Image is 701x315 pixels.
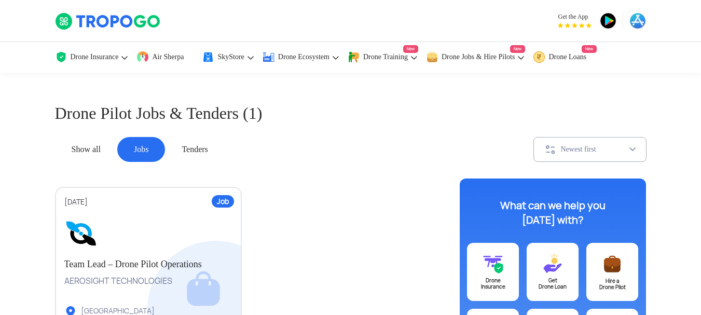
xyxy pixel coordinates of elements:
a: Drone Insurance [55,42,129,73]
h1: Drone Pilot Jobs & Tenders (1) [55,102,647,125]
img: ic_postajob@3x.svg [602,253,623,275]
div: Show all [55,137,117,162]
div: [DATE] [64,197,232,207]
a: SkyStore [202,42,254,73]
img: TropoGo Logo [55,12,161,30]
img: ic_drone_insurance@3x.svg [483,253,503,274]
button: Newest first [533,137,647,162]
div: AEROSIGHT TECHNOLOGIES [64,276,232,287]
span: Drone Training [363,53,408,61]
img: ic_appstore.png [629,12,646,29]
div: Hire a Drone Pilot [586,278,638,291]
div: Get Drone Loan [527,278,579,290]
span: Drone Jobs & Hire Pilots [442,53,515,61]
a: GetDrone Loan [527,243,579,301]
span: Drone Insurance [71,53,119,61]
span: Air Sherpa [152,53,184,61]
a: Air Sherpa [136,42,194,73]
h2: Team Lead – Drone Pilot Operations [64,258,232,270]
span: New [403,45,418,53]
div: What can we help you [DATE] with? [488,198,617,227]
img: ic_playstore.png [600,12,616,29]
div: Drone Insurance [467,278,519,290]
span: Get the App [558,12,592,21]
span: New [510,45,525,53]
a: Hire aDrone Pilot [586,243,638,301]
span: Drone Loans [548,53,586,61]
a: DroneInsurance [467,243,519,301]
div: Job [212,195,234,208]
img: logo%202.jpg [64,216,98,250]
a: Drone Jobs & Hire PilotsNew [426,42,526,73]
span: SkyStore [217,53,244,61]
div: Jobs [117,137,165,162]
div: Newest first [561,145,628,154]
span: Drone Ecosystem [278,53,329,61]
a: Drone Ecosystem [263,42,340,73]
img: ic_loans@3x.svg [542,253,563,274]
div: Tenders [165,137,224,162]
a: Drone LoansNew [533,42,597,73]
img: App Raking [558,23,592,28]
a: Drone TrainingNew [348,42,418,73]
span: New [582,45,597,53]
